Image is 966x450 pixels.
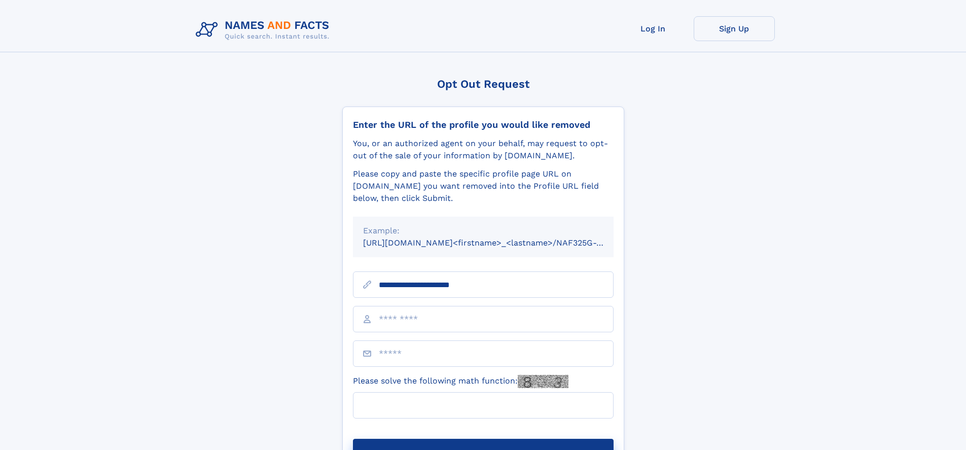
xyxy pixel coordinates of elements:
small: [URL][DOMAIN_NAME]<firstname>_<lastname>/NAF325G-xxxxxxxx [363,238,633,248]
div: Enter the URL of the profile you would like removed [353,119,614,130]
div: Please copy and paste the specific profile page URL on [DOMAIN_NAME] you want removed into the Pr... [353,168,614,204]
label: Please solve the following math function: [353,375,568,388]
div: You, or an authorized agent on your behalf, may request to opt-out of the sale of your informatio... [353,137,614,162]
div: Example: [363,225,603,237]
a: Log In [613,16,694,41]
a: Sign Up [694,16,775,41]
img: Logo Names and Facts [192,16,338,44]
div: Opt Out Request [342,78,624,90]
